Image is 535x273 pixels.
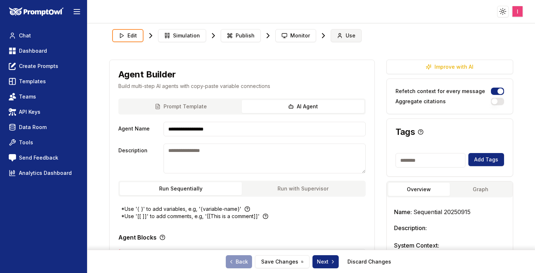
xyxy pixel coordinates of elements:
[112,29,143,42] button: Edit
[394,241,506,250] h3: System Context:
[396,128,415,136] h3: Tags
[450,183,511,196] button: Graph
[221,29,261,42] button: Publish
[6,166,81,180] a: Analytics Dashboard
[388,183,450,196] button: Overview
[6,29,81,42] a: Chat
[6,136,81,149] a: Tools
[394,224,506,232] h3: Description:
[236,32,255,39] span: Publish
[19,124,47,131] span: Data Room
[158,29,206,42] button: Simulation
[19,32,31,39] span: Chat
[121,205,241,213] p: *Use '{ }' to add variables, e.g, '{variable-name}'
[9,154,16,161] img: feedback
[9,7,64,16] img: PromptOwl
[173,32,200,39] span: Simulation
[317,258,336,265] span: Next
[19,139,33,146] span: Tools
[118,144,161,173] label: Description
[6,105,81,119] a: API Keys
[19,108,40,116] span: API Keys
[19,154,58,161] span: Send Feedback
[394,208,506,216] h3: Name:
[118,122,161,136] label: Agent Name
[127,32,137,39] span: Edit
[19,93,36,100] span: Teams
[226,255,252,268] a: Back
[331,29,362,42] button: Use
[346,32,355,39] span: Use
[6,151,81,164] a: Send Feedback
[290,32,310,39] span: Monitor
[413,208,471,216] span: Sequential 20250915
[396,89,485,94] label: Refetch context for every message
[312,255,339,268] button: Next
[347,258,391,265] a: Discard Changes
[120,100,242,113] button: Prompt Template
[6,44,81,57] a: Dashboard
[121,213,260,220] p: *Use '[[ ]]' to add comments, e.g, '[[This is a comment]]'
[6,90,81,103] a: Teams
[118,234,157,240] p: Agent Blocks
[120,182,242,195] button: Run Sequentially
[255,255,310,268] button: Save Changes
[396,99,446,104] label: Aggregate citations
[242,100,364,113] button: AI Agent
[386,60,513,74] button: Improve with AI
[118,69,176,80] h1: Agent Builder
[6,60,81,73] a: Create Prompts
[19,63,58,70] span: Create Prompts
[342,255,397,268] button: Discard Changes
[19,169,72,177] span: Analytics Dashboard
[512,6,523,17] img: ACg8ocLcalYY8KTZ0qfGg_JirqB37-qlWKk654G7IdWEKZx1cb7MQQ=s96-c
[6,121,81,134] a: Data Room
[275,29,316,42] button: Monitor
[6,75,81,88] a: Templates
[242,182,364,195] button: Run with Supervisor
[468,153,504,166] button: Add Tags
[19,78,46,85] span: Templates
[19,47,47,55] span: Dashboard
[118,83,366,90] p: Build multi-step AI agents with copy-paste variable connections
